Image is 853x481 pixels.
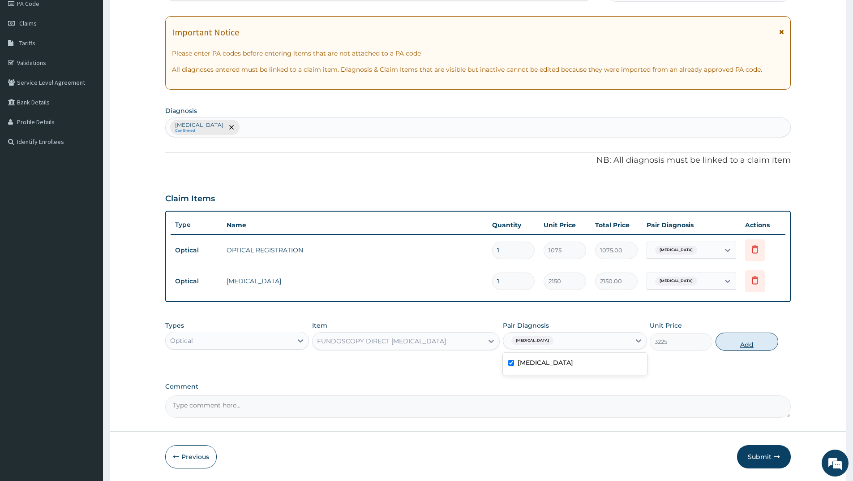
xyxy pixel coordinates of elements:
[19,39,35,47] span: Tariffs
[172,27,239,37] h1: Important Notice
[165,155,791,166] p: NB: All diagnosis must be linked to a claim item
[17,45,36,67] img: d_794563401_company_1708531726252_794563401
[47,50,150,62] div: Chat with us now
[488,216,539,234] th: Quantity
[539,216,591,234] th: Unit Price
[4,245,171,276] textarea: Type your message and hit 'Enter'
[165,322,184,329] label: Types
[170,336,193,345] div: Optical
[175,121,223,129] p: [MEDICAL_DATA]
[171,217,222,233] th: Type
[165,445,217,468] button: Previous
[165,194,215,204] h3: Claim Items
[165,383,791,390] label: Comment
[222,241,488,259] td: OPTICAL REGISTRATION
[165,106,197,115] label: Diagnosis
[171,273,222,290] td: Optical
[312,321,327,330] label: Item
[222,216,488,234] th: Name
[518,358,573,367] label: [MEDICAL_DATA]
[716,333,778,351] button: Add
[591,216,642,234] th: Total Price
[655,246,697,255] span: [MEDICAL_DATA]
[147,4,168,26] div: Minimize live chat window
[650,321,682,330] label: Unit Price
[19,19,37,27] span: Claims
[503,321,549,330] label: Pair Diagnosis
[741,216,785,234] th: Actions
[655,277,697,286] span: [MEDICAL_DATA]
[175,129,223,133] small: Confirmed
[227,123,236,131] span: remove selection option
[737,445,791,468] button: Submit
[222,272,488,290] td: [MEDICAL_DATA]
[642,216,741,234] th: Pair Diagnosis
[172,65,784,74] p: All diagnoses entered must be linked to a claim item. Diagnosis & Claim Items that are visible bu...
[317,337,446,346] div: FUNDOSCOPY DIRECT [MEDICAL_DATA]
[52,113,124,204] span: We're online!
[171,242,222,259] td: Optical
[172,49,784,58] p: Please enter PA codes before entering items that are not attached to a PA code
[511,336,553,345] span: [MEDICAL_DATA]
